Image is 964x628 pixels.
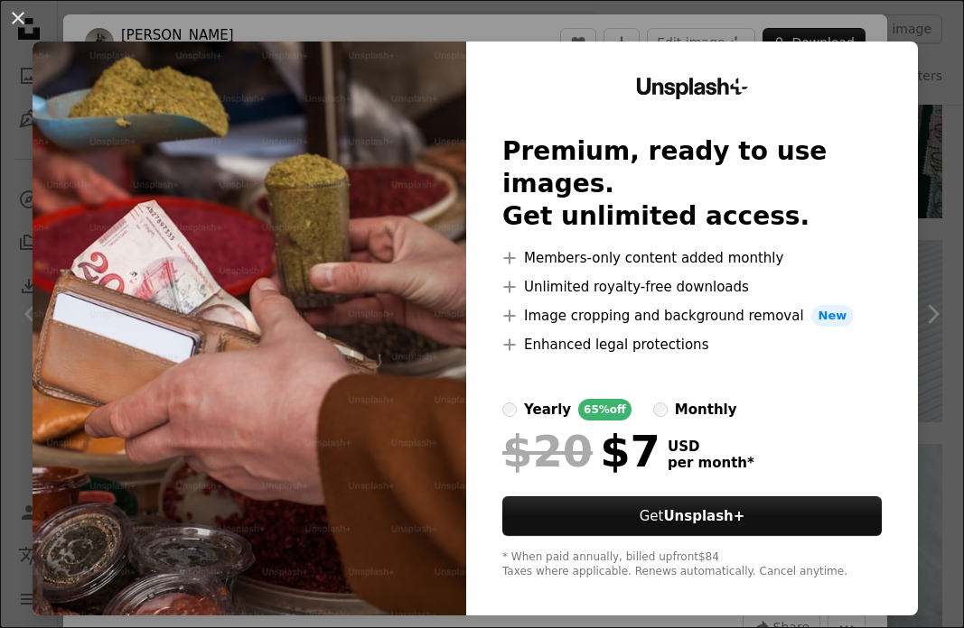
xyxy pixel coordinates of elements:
[811,305,855,327] span: New
[502,276,882,298] li: Unlimited royalty-free downloads
[653,402,668,417] input: monthly
[502,334,882,356] li: Enhanced legal protections
[675,399,737,420] div: monthly
[502,305,882,327] li: Image cropping and background removal
[502,428,660,475] div: $7
[502,135,882,233] h2: Premium, ready to use images. Get unlimited access.
[663,508,744,524] strong: Unsplash+
[502,402,517,417] input: yearly65%off
[502,247,882,269] li: Members-only content added monthly
[502,550,882,579] div: * When paid annually, billed upfront $84 Taxes where applicable. Renews automatically. Cancel any...
[524,399,571,420] div: yearly
[502,496,882,536] button: GetUnsplash+
[668,455,754,471] span: per month *
[578,399,632,420] div: 65% off
[502,428,593,475] span: $20
[668,439,754,455] span: USD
